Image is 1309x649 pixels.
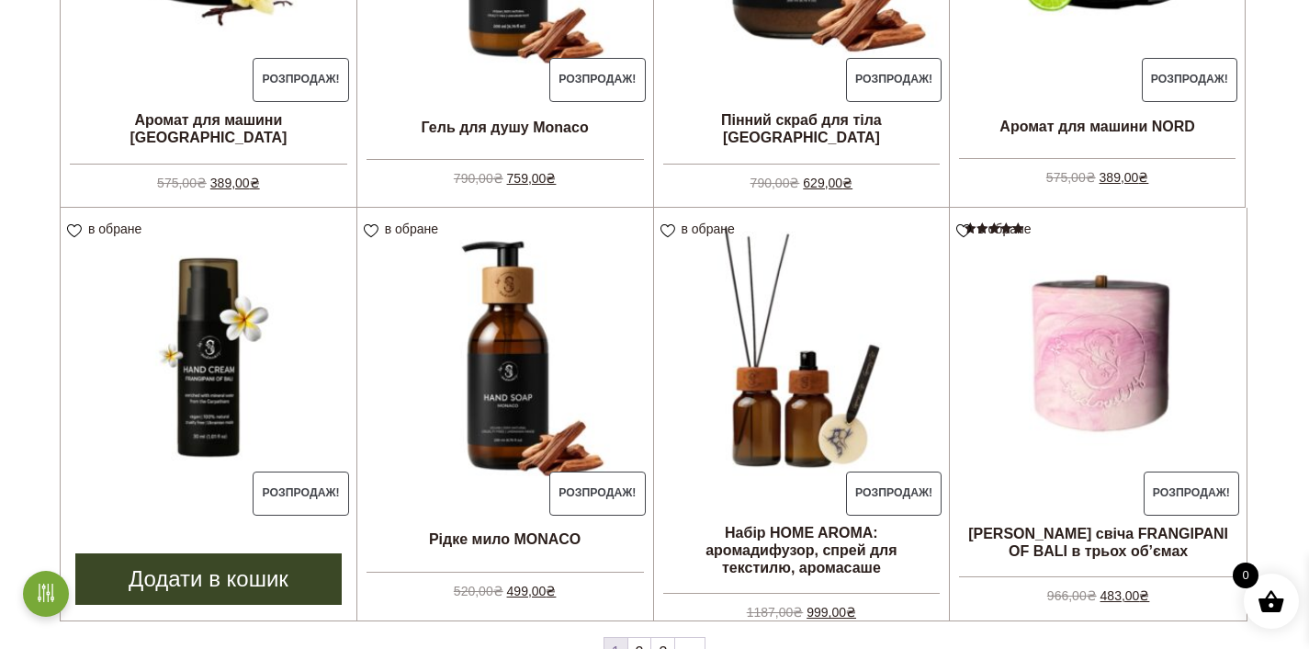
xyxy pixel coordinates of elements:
[654,104,950,154] h2: Пінний скраб для тіла [GEOGRAPHIC_DATA]
[1046,170,1096,185] bdi: 575,00
[507,171,557,186] bdi: 759,00
[253,472,349,516] span: Розпродаж!
[357,208,653,601] a: Розпродаж! Рідке мило MONACO
[549,58,646,102] span: Розпродаж!
[357,517,653,563] h2: Рідке мило MONACO
[977,222,1031,236] span: в обране
[956,222,1037,236] a: в обране
[67,224,82,238] img: unfavourite.svg
[493,171,503,186] span: ₴
[956,224,971,238] img: unfavourite.svg
[1047,588,1097,603] bdi: 966,00
[846,58,942,102] span: Розпродаж!
[950,518,1247,567] h2: [PERSON_NAME] свіча FRANGIPANI OF BALI в трьох об’ємах
[654,208,950,601] a: Розпродаж! Набір HOME AROMA: аромадифузор, спрей для текстилю, аромасаше
[253,58,349,102] span: Розпродаж!
[75,553,342,605] a: Додати в кошик: “Крем для рук FRANGIPANI OF BALI”
[807,605,856,620] bdi: 999,00
[747,605,804,620] bdi: 1187,00
[1139,588,1149,603] span: ₴
[793,605,803,620] span: ₴
[1138,170,1148,185] span: ₴
[549,472,646,516] span: Розпродаж!
[357,104,653,150] h2: Гель для душу Monaco
[950,103,1245,149] h2: Аромат для машини NORD
[250,176,260,190] span: ₴
[654,517,950,585] h2: Набір HOME AROMA: аромадифузор, спрей для текстилю, аромасаше
[197,176,207,190] span: ₴
[842,176,852,190] span: ₴
[950,208,1247,602] a: Розпродаж! [PERSON_NAME] свіча FRANGIPANI OF BALI в трьох об’ємахОцінено в 5.00 з 5
[660,222,741,236] a: в обране
[1087,588,1097,603] span: ₴
[546,584,556,598] span: ₴
[1086,170,1096,185] span: ₴
[1233,563,1258,588] span: 0
[1144,472,1240,516] span: Розпродаж!
[67,222,148,236] a: в обране
[846,605,856,620] span: ₴
[454,584,503,598] bdi: 520,00
[750,176,800,190] bdi: 790,00
[789,176,799,190] span: ₴
[364,222,445,236] a: в обране
[846,472,942,516] span: Розпродаж!
[364,224,378,238] img: unfavourite.svg
[493,584,503,598] span: ₴
[682,222,735,236] span: в обране
[210,176,260,190] bdi: 389,00
[157,176,207,190] bdi: 575,00
[546,171,556,186] span: ₴
[454,171,503,186] bdi: 790,00
[660,224,675,238] img: unfavourite.svg
[61,104,356,154] h2: Аромат для машини [GEOGRAPHIC_DATA]
[61,208,356,517] a: Розпродаж!
[507,584,557,598] bdi: 499,00
[803,176,852,190] bdi: 629,00
[1100,588,1150,603] bdi: 483,00
[1142,58,1238,102] span: Розпродаж!
[88,222,141,236] span: в обране
[385,222,438,236] span: в обране
[1100,170,1149,185] bdi: 389,00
